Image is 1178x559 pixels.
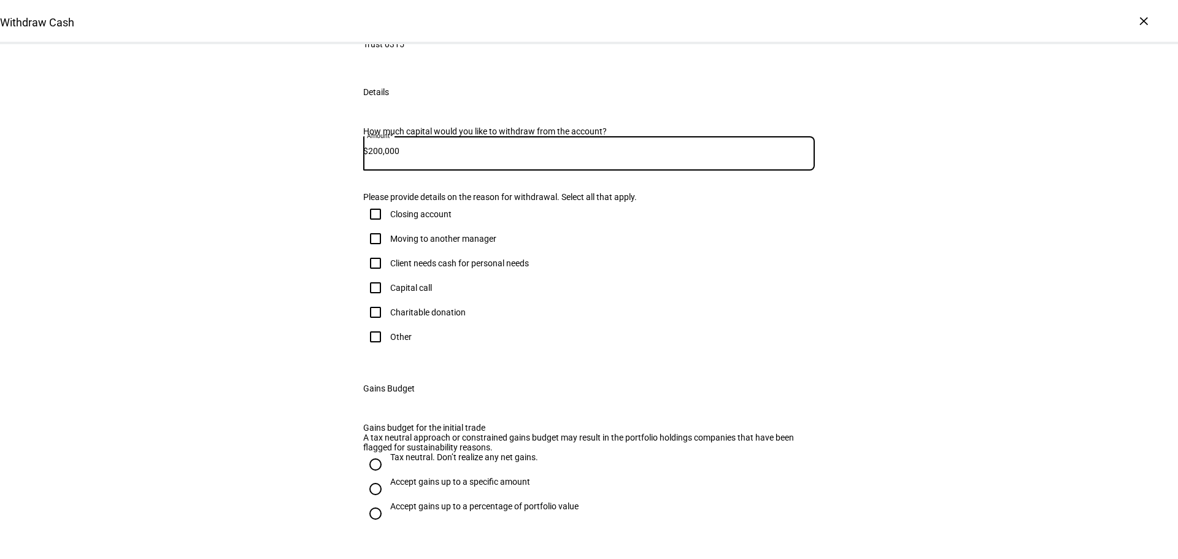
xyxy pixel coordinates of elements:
[363,433,815,452] div: A tax neutral approach or constrained gains budget may result in the portfolio holdings companies...
[363,384,415,393] div: Gains Budget
[390,452,538,462] div: Tax neutral. Don’t realize any net gains.
[390,307,466,317] div: Charitable donation
[390,477,530,487] div: Accept gains up to a specific amount
[363,192,815,202] div: Please provide details on the reason for withdrawal. Select all that apply.
[390,234,496,244] div: Moving to another manager
[390,283,432,293] div: Capital call
[390,501,579,511] div: Accept gains up to a percentage of portfolio value
[367,132,393,139] mat-label: Amount*
[363,423,815,433] div: Gains budget for the initial trade
[363,126,815,136] div: How much capital would you like to withdraw from the account?
[390,209,452,219] div: Closing account
[1134,11,1153,31] div: ×
[363,146,368,156] span: $
[390,258,529,268] div: Client needs cash for personal needs
[363,87,389,97] div: Details
[390,332,412,342] div: Other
